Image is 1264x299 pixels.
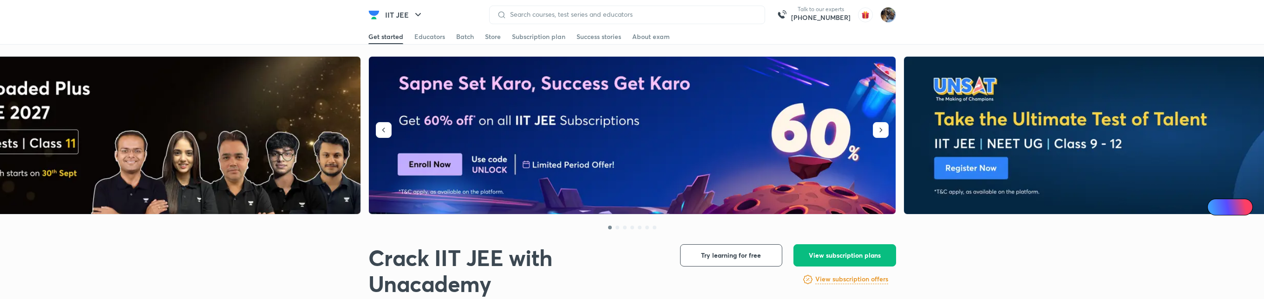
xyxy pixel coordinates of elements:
h1: Crack IIT JEE with Unacademy [368,244,665,296]
a: Store [485,29,501,44]
div: Store [485,32,501,41]
img: Icon [1213,203,1220,211]
p: Talk to our experts [791,6,851,13]
div: Batch [456,32,474,41]
a: Success stories [576,29,621,44]
span: Try learning for free [701,251,761,260]
span: Ai Doubts [1223,203,1247,211]
a: Batch [456,29,474,44]
a: Ai Doubts [1207,199,1253,215]
a: Get started [368,29,403,44]
span: View subscription plans [809,251,881,260]
button: IIT JEE [380,6,429,24]
div: Educators [414,32,445,41]
div: Subscription plan [512,32,565,41]
button: Try learning for free [680,244,782,266]
a: [PHONE_NUMBER] [791,13,851,22]
div: About exam [632,32,670,41]
div: Get started [368,32,403,41]
a: Educators [414,29,445,44]
img: Company Logo [368,9,380,20]
button: View subscription plans [793,244,896,266]
a: About exam [632,29,670,44]
a: View subscription offers [815,274,888,285]
img: avatar [858,7,873,22]
img: Chayan Mehta [880,7,896,23]
h6: View subscription offers [815,274,888,284]
div: Success stories [576,32,621,41]
a: Subscription plan [512,29,565,44]
img: call-us [773,6,791,24]
input: Search courses, test series and educators [506,11,757,18]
